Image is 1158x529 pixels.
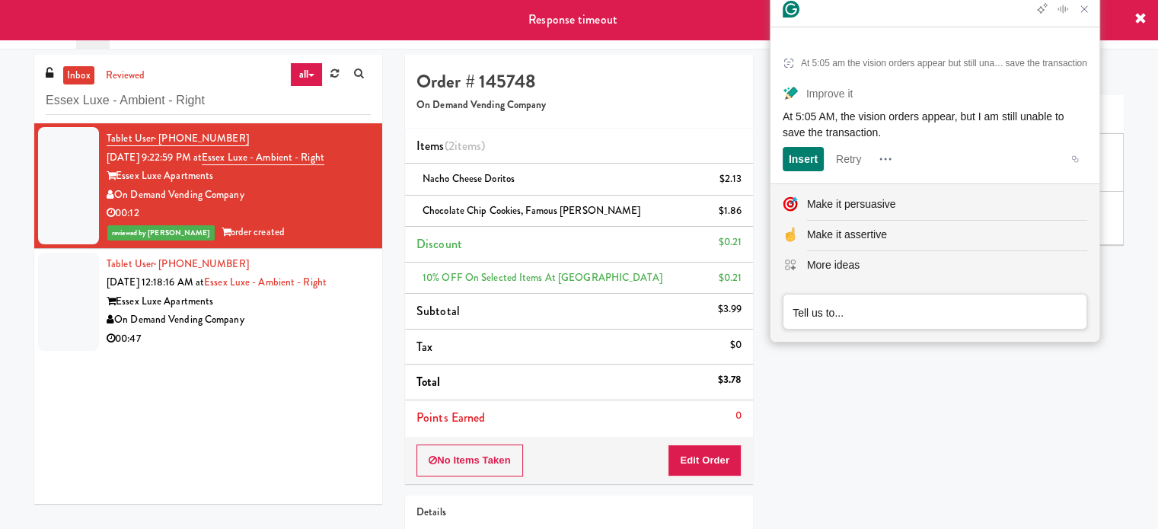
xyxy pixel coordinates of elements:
div: Details [416,503,742,522]
div: $0.21 [719,233,742,252]
div: 00:47 [107,330,371,349]
span: (2 ) [445,137,486,155]
span: order created [222,225,285,239]
span: reviewed by [PERSON_NAME] [107,225,215,241]
span: · [PHONE_NUMBER] [154,131,249,145]
div: $2.13 [719,170,742,189]
div: 00:12 [107,204,371,223]
a: Essex Luxe - Ambient - Right [202,150,324,165]
a: Tablet User· [PHONE_NUMBER] [107,257,249,271]
span: Chocolate Chip Cookies, Famous [PERSON_NAME] [423,203,640,218]
div: 0 [735,406,742,425]
h4: Order # 145748 [416,72,742,91]
a: Tablet User· [PHONE_NUMBER] [107,131,249,146]
span: Tax [416,338,432,355]
span: Points Earned [416,409,485,426]
span: Subtotal [416,302,460,320]
a: inbox [63,66,94,85]
button: No Items Taken [416,445,523,476]
span: Response timeout [528,11,617,28]
span: [DATE] 12:18:16 AM at [107,275,204,289]
div: $0 [730,336,742,355]
div: $3.99 [718,300,742,319]
span: Total [416,373,441,390]
a: all [290,62,322,87]
input: Search vision orders [46,87,371,115]
div: $1.86 [719,202,742,221]
a: reviewed [102,66,149,85]
span: Nacho Cheese Doritos [423,171,515,186]
a: Essex Luxe - Ambient - Right [204,275,327,289]
div: Essex Luxe Apartments [107,292,371,311]
div: $0.21 [719,269,742,288]
span: · [PHONE_NUMBER] [154,257,249,271]
div: Essex Luxe Apartments [107,167,371,186]
span: Items [416,137,485,155]
button: Edit Order [668,445,742,476]
li: Tablet User· [PHONE_NUMBER][DATE] 9:22:59 PM atEssex Luxe - Ambient - RightEssex Luxe ApartmentsO... [34,123,382,249]
div: On Demand Vending Company [107,186,371,205]
div: $3.78 [718,371,742,390]
h5: On Demand Vending Company [416,100,742,111]
span: Discount [416,235,462,253]
li: Tablet User· [PHONE_NUMBER][DATE] 12:18:16 AM atEssex Luxe - Ambient - RightEssex Luxe Apartments... [34,249,382,355]
span: [DATE] 9:22:59 PM at [107,150,202,164]
span: 10% OFF on Selected Items at [GEOGRAPHIC_DATA] [423,270,662,285]
ng-pluralize: items [455,137,482,155]
div: On Demand Vending Company [107,311,371,330]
